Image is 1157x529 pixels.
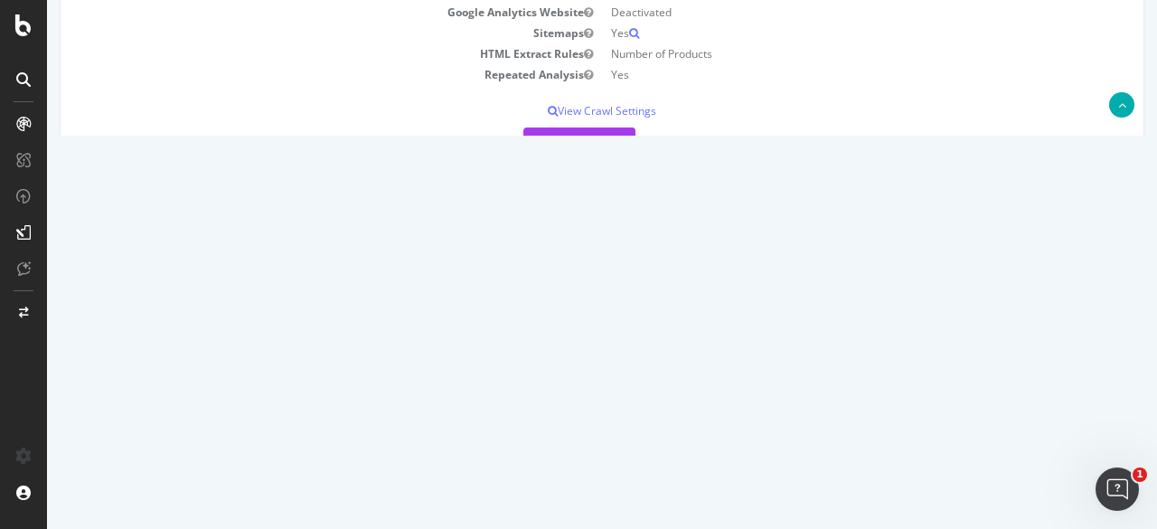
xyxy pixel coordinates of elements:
[27,64,555,85] td: Repeated Analysis
[1096,468,1139,511] iframe: Intercom live chat
[476,128,588,156] button: Yes! Start Now
[555,23,1083,43] td: Yes
[27,103,1083,118] p: View Crawl Settings
[1133,468,1147,482] span: 1
[27,2,555,23] td: Google Analytics Website
[27,43,555,64] td: HTML Extract Rules
[27,23,555,43] td: Sitemaps
[555,43,1083,64] td: Number of Products
[594,133,635,148] a: Settings
[555,2,1083,23] td: Deactivated
[555,64,1083,85] td: Yes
